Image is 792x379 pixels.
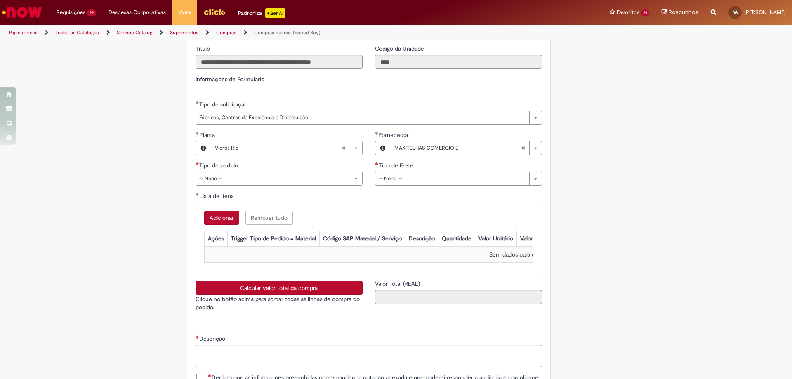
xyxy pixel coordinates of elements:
a: Suprimentos [170,29,198,36]
img: click_logo_yellow_360x200.png [203,6,226,18]
span: Obrigatório Preenchido [196,193,199,196]
th: Valor Total Moeda [516,231,569,247]
span: Somente leitura - Código da Unidade [375,45,426,52]
a: Service Catalog [117,29,152,36]
th: Código SAP Material / Serviço [319,231,405,247]
span: Necessários [208,374,212,377]
span: Favoritos [617,8,639,16]
th: Quantidade [438,231,475,247]
span: Tipo de solicitação [199,101,249,108]
span: 22 [87,9,96,16]
label: Somente leitura - Valor Total (REAL) [375,280,422,288]
textarea: Descrição [196,345,542,367]
span: Vidros Rio [215,141,342,155]
a: Página inicial [9,29,38,36]
button: Fornecedor , Visualizar este registro MAXITELHAS COMERCIO E [375,141,390,155]
span: [PERSON_NAME] [744,9,786,16]
span: Obrigatório Preenchido [375,132,379,135]
a: Todos os Catálogos [55,29,99,36]
span: MAXITELHAS COMERCIO E [394,141,521,155]
a: MAXITELHAS COMERCIO ELimpar campo Fornecedor [390,141,542,155]
a: Compras [216,29,236,36]
span: Planta [199,131,217,139]
label: Somente leitura - Título [196,45,212,53]
span: Necessários [196,335,199,339]
span: More [178,8,191,16]
span: Necessários [375,162,379,165]
span: Obrigatório Preenchido [196,132,199,135]
th: Ações [204,231,227,247]
img: ServiceNow [1,4,43,21]
button: Calcular valor total da compra [196,281,363,295]
th: Descrição [405,231,438,247]
label: Informações de Formulário [196,75,264,83]
div: Padroniza [238,8,285,18]
a: Rascunhos [662,9,698,16]
span: -- None -- [199,172,346,185]
p: Clique no botão acima para somar todas as linhas de compra do pedido. [196,295,363,311]
span: Somente leitura - Valor Total (REAL) [375,280,422,287]
span: Necessários [196,162,199,165]
span: Tipo de pedido [199,162,240,169]
p: +GenAi [265,8,285,18]
span: YA [733,9,738,15]
th: Valor Unitário [475,231,516,247]
span: Despesas Corporativas [108,8,166,16]
span: Rascunhos [669,8,698,16]
abbr: Limpar campo Planta [337,141,350,155]
input: Código da Unidade [375,55,542,69]
span: Fábricas, Centros de Excelência e Distribuição [199,111,525,124]
label: Somente leitura - Código da Unidade [375,45,426,53]
span: Fornecedor [379,131,410,139]
th: Trigger Tipo de Pedido = Material [227,231,319,247]
span: -- None -- [379,172,525,185]
span: Lista de Itens [199,192,235,200]
span: Descrição [199,335,227,342]
span: 21 [641,9,649,16]
a: Vidros RioLimpar campo Planta [211,141,362,155]
span: Obrigatório Preenchido [196,101,199,104]
ul: Trilhas de página [6,25,522,40]
input: Valor Total (REAL) [375,290,542,304]
span: Somente leitura - Título [196,45,212,52]
a: Compras rápidas (Speed Buy) [254,29,321,36]
input: Título [196,55,363,69]
span: Requisições [57,8,85,16]
button: Add a row for Lista de Itens [204,211,239,225]
button: Planta, Visualizar este registro Vidros Rio [196,141,211,155]
span: Tipo de Frete [379,162,415,169]
abbr: Limpar campo Fornecedor [517,141,529,155]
